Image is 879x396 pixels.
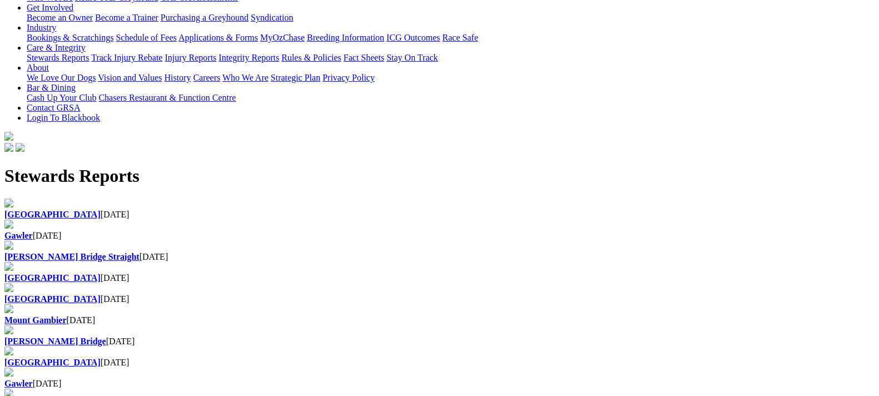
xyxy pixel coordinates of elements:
[442,33,478,42] a: Race Safe
[251,13,293,22] a: Syndication
[307,33,384,42] a: Breeding Information
[27,3,73,12] a: Get Involved
[222,73,269,82] a: Who We Are
[4,294,101,304] a: [GEOGRAPHIC_DATA]
[4,199,13,207] img: file-red.svg
[165,53,216,62] a: Injury Reports
[27,23,56,32] a: Industry
[116,33,176,42] a: Schedule of Fees
[4,283,13,292] img: file-red.svg
[98,93,236,102] a: Chasers Restaurant & Function Centre
[27,33,113,42] a: Bookings & Scratchings
[27,83,76,92] a: Bar & Dining
[4,231,875,241] div: [DATE]
[4,132,13,141] img: logo-grsa-white.png
[4,262,13,271] img: file-red.svg
[4,368,13,377] img: file-red.svg
[27,43,86,52] a: Care & Integrity
[27,53,89,62] a: Stewards Reports
[16,143,24,152] img: twitter.svg
[27,73,875,83] div: About
[27,73,96,82] a: We Love Our Dogs
[386,53,438,62] a: Stay On Track
[27,53,875,63] div: Care & Integrity
[4,252,875,262] div: [DATE]
[4,166,875,186] h1: Stewards Reports
[193,73,220,82] a: Careers
[218,53,279,62] a: Integrity Reports
[27,93,96,102] a: Cash Up Your Club
[4,241,13,250] img: file-red.svg
[4,220,13,229] img: file-red.svg
[4,210,101,219] a: [GEOGRAPHIC_DATA]
[344,53,384,62] a: Fact Sheets
[4,252,140,261] a: [PERSON_NAME] Bridge Straight
[4,273,875,283] div: [DATE]
[4,379,875,389] div: [DATE]
[4,325,13,334] img: file-red.svg
[27,63,49,72] a: About
[4,315,67,325] a: Mount Gambier
[4,231,33,240] a: Gawler
[27,93,875,103] div: Bar & Dining
[27,13,875,23] div: Get Involved
[4,336,106,346] a: [PERSON_NAME] Bridge
[4,304,13,313] img: file-red.svg
[271,73,320,82] a: Strategic Plan
[4,143,13,152] img: facebook.svg
[164,73,191,82] a: History
[4,273,101,283] a: [GEOGRAPHIC_DATA]
[161,13,249,22] a: Purchasing a Greyhound
[322,73,375,82] a: Privacy Policy
[27,113,100,122] a: Login To Blackbook
[27,103,80,112] a: Contact GRSA
[178,33,258,42] a: Applications & Forms
[4,379,33,388] a: Gawler
[260,33,305,42] a: MyOzChase
[91,53,162,62] a: Track Injury Rebate
[4,358,101,367] a: [GEOGRAPHIC_DATA]
[27,13,93,22] a: Become an Owner
[4,315,875,325] div: [DATE]
[4,358,875,368] div: [DATE]
[98,73,162,82] a: Vision and Values
[4,210,875,220] div: [DATE]
[4,294,875,304] div: [DATE]
[386,33,440,42] a: ICG Outcomes
[4,346,13,355] img: file-red.svg
[27,33,875,43] div: Industry
[95,13,158,22] a: Become a Trainer
[281,53,341,62] a: Rules & Policies
[4,336,875,346] div: [DATE]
